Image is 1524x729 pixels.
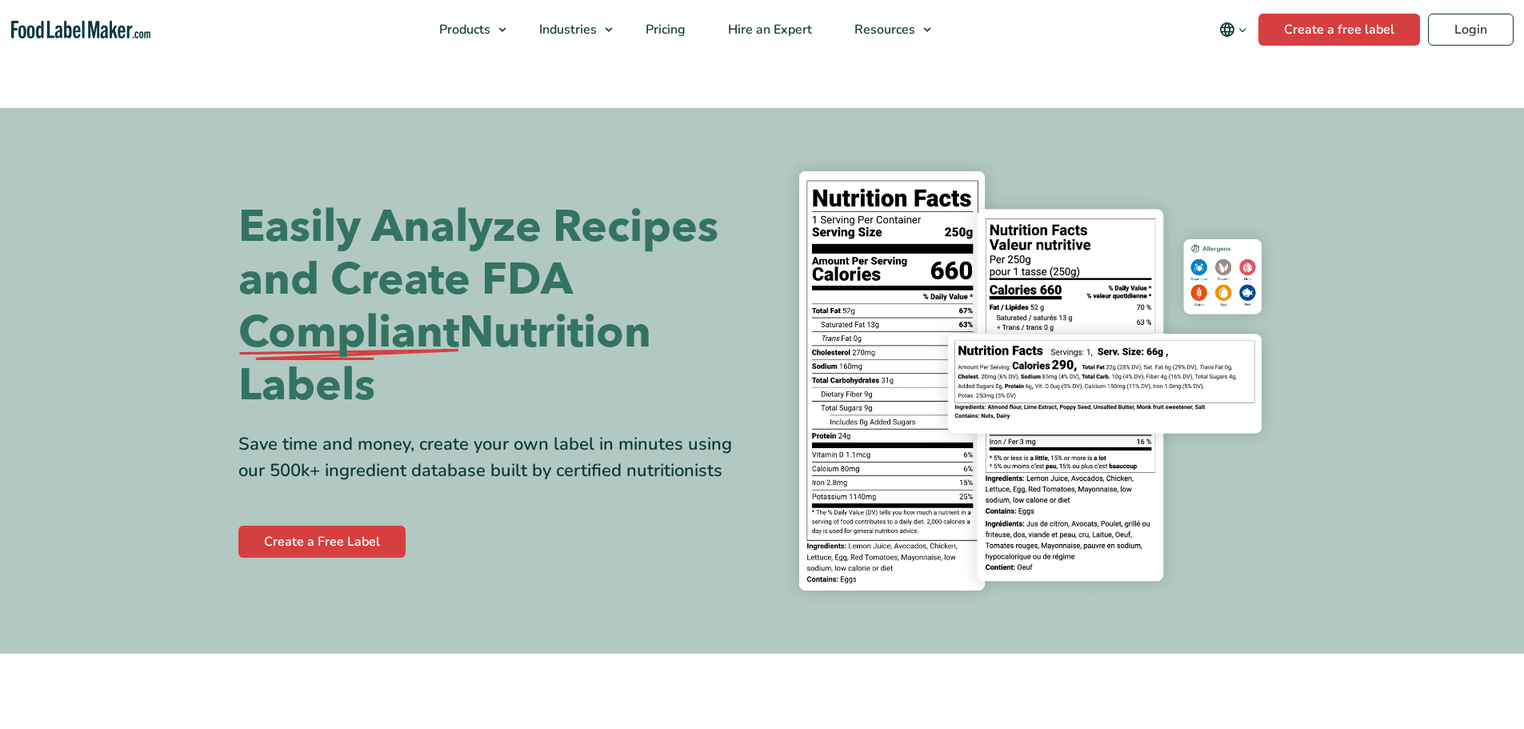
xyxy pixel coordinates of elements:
span: Industries [534,21,598,38]
a: Food Label Maker homepage [11,21,150,39]
span: Products [434,21,492,38]
span: Hire an Expert [723,21,814,38]
span: Resources [850,21,917,38]
a: Create a Free Label [238,526,406,558]
a: Create a free label [1258,14,1420,46]
a: Login [1428,14,1514,46]
h1: Easily Analyze Recipes and Create FDA Nutrition Labels [238,201,750,412]
span: Compliant [238,306,459,359]
div: Save time and money, create your own label in minutes using our 500k+ ingredient database built b... [238,431,750,484]
button: Change language [1208,14,1258,46]
span: Pricing [641,21,687,38]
